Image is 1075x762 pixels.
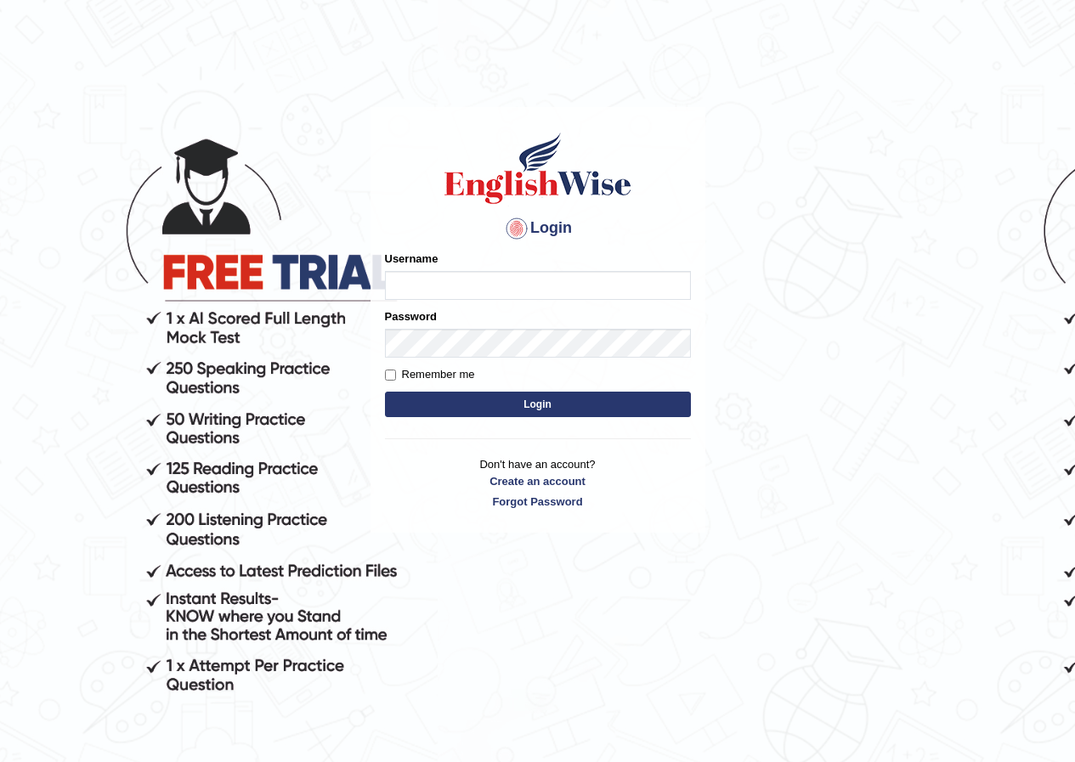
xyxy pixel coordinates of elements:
[385,215,691,242] h4: Login
[385,251,438,267] label: Username
[385,366,475,383] label: Remember me
[385,392,691,417] button: Login
[441,130,635,206] img: Logo of English Wise sign in for intelligent practice with AI
[385,456,691,509] p: Don't have an account?
[385,370,396,381] input: Remember me
[385,494,691,510] a: Forgot Password
[385,473,691,489] a: Create an account
[385,308,437,325] label: Password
